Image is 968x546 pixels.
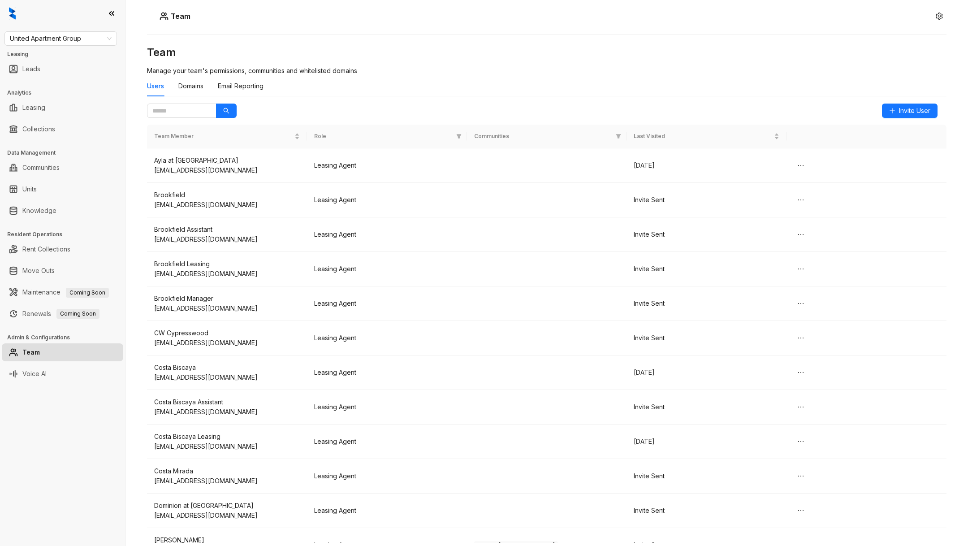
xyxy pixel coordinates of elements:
div: Invite Sent [634,299,779,308]
span: Team Member [154,132,293,141]
span: Last Visited [634,132,772,141]
h3: Team [147,45,946,60]
span: ellipsis [797,196,804,204]
span: setting [936,13,943,20]
li: Leads [2,60,123,78]
li: Maintenance [2,283,123,301]
td: Leasing Agent [307,286,467,321]
span: plus [889,108,895,114]
a: Units [22,180,37,198]
div: Email Reporting [218,81,264,91]
div: Invite Sent [634,402,779,412]
li: Knowledge [2,202,123,220]
span: Coming Soon [66,288,109,298]
td: Leasing Agent [307,217,467,252]
div: Brookfield [154,190,300,200]
div: Brookfield Manager [154,294,300,303]
div: [EMAIL_ADDRESS][DOMAIN_NAME] [154,476,300,486]
div: Ayla at [GEOGRAPHIC_DATA] [154,156,300,165]
li: Communities [2,159,123,177]
h3: Admin & Configurations [7,334,125,342]
div: Costa Biscaya [154,363,300,373]
a: Communities [22,159,60,177]
div: Costa Mirada [154,466,300,476]
div: Costa Biscaya Assistant [154,397,300,407]
div: Brookfield Assistant [154,225,300,234]
td: Leasing Agent [307,148,467,183]
li: Units [2,180,123,198]
span: Coming Soon [56,309,99,319]
div: Invite Sent [634,506,779,516]
td: Leasing Agent [307,494,467,528]
div: [DATE] [634,160,779,170]
td: Leasing Agent [307,252,467,286]
div: Invite Sent [634,264,779,274]
div: [EMAIL_ADDRESS][DOMAIN_NAME] [154,200,300,210]
div: Brookfield Leasing [154,259,300,269]
h5: Team [169,11,190,22]
div: [EMAIL_ADDRESS][DOMAIN_NAME] [154,303,300,313]
span: ellipsis [797,507,804,514]
span: filter [614,130,623,143]
span: filter [456,134,462,139]
div: [EMAIL_ADDRESS][DOMAIN_NAME] [154,269,300,279]
div: [EMAIL_ADDRESS][DOMAIN_NAME] [154,338,300,348]
li: Move Outs [2,262,123,280]
span: filter [454,130,463,143]
div: Invite Sent [634,230,779,239]
span: ellipsis [797,369,804,376]
a: Leads [22,60,40,78]
li: Rent Collections [2,240,123,258]
span: filter [616,134,621,139]
span: ellipsis [797,438,804,445]
div: [EMAIL_ADDRESS][DOMAIN_NAME] [154,407,300,417]
div: Users [147,81,164,91]
div: [EMAIL_ADDRESS][DOMAIN_NAME] [154,442,300,451]
div: Invite Sent [634,471,779,481]
a: RenewalsComing Soon [22,305,99,323]
a: Voice AI [22,365,47,383]
h3: Resident Operations [7,230,125,238]
span: Communities [474,132,613,141]
a: Collections [22,120,55,138]
div: [EMAIL_ADDRESS][DOMAIN_NAME] [154,511,300,520]
div: [PERSON_NAME] [154,535,300,545]
td: Leasing Agent [307,321,467,355]
td: Leasing Agent [307,355,467,390]
span: ellipsis [797,472,804,480]
td: Leasing Agent [307,459,467,494]
span: ellipsis [797,162,804,169]
th: Role [307,125,467,148]
li: Renewals [2,305,123,323]
div: Domains [178,81,203,91]
div: [EMAIL_ADDRESS][DOMAIN_NAME] [154,234,300,244]
span: Role [314,132,453,141]
button: Invite User [882,104,938,118]
a: Leasing [22,99,45,117]
div: CW Cypresswood [154,328,300,338]
span: search [223,108,229,114]
h3: Leasing [7,50,125,58]
th: Last Visited [627,125,786,148]
span: Invite User [899,106,930,116]
a: Move Outs [22,262,55,280]
div: [DATE] [634,368,779,377]
span: ellipsis [797,300,804,307]
div: Invite Sent [634,195,779,205]
td: Leasing Agent [307,183,467,217]
div: Costa Biscaya Leasing [154,432,300,442]
span: United Apartment Group [10,32,112,45]
h3: Analytics [7,89,125,97]
div: [DATE] [634,437,779,446]
a: Team [22,343,40,361]
th: Team Member [147,125,307,148]
li: Collections [2,120,123,138]
a: Knowledge [22,202,56,220]
td: Leasing Agent [307,390,467,425]
div: [EMAIL_ADDRESS][DOMAIN_NAME] [154,373,300,382]
span: ellipsis [797,334,804,342]
img: logo [9,7,16,20]
li: Voice AI [2,365,123,383]
div: Dominion at [GEOGRAPHIC_DATA] [154,501,300,511]
td: Leasing Agent [307,425,467,459]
